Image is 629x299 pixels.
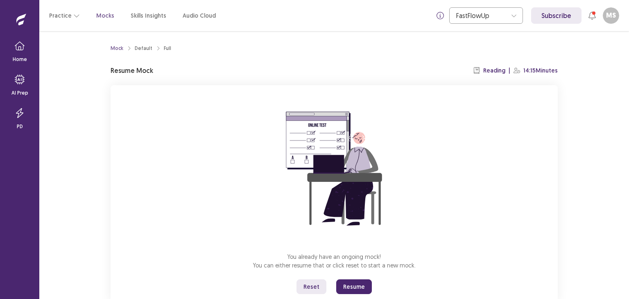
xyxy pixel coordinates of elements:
a: Audio Cloud [183,11,216,20]
a: Skills Insights [131,11,166,20]
a: Mock [111,45,123,52]
div: Full [164,45,171,52]
img: attend-mock [260,95,408,242]
p: Reading [483,66,505,75]
p: Resume Mock [111,66,153,75]
div: Default [135,45,152,52]
button: Reset [296,279,326,294]
nav: breadcrumb [111,45,171,52]
p: 14:15 Minutes [523,66,558,75]
div: FastFlowUp [456,8,507,23]
p: Home [13,56,27,63]
p: You already have an ongoing mock! You can either resume that or click reset to start a new mock. [253,252,416,270]
button: Resume [336,279,372,294]
p: AI Prep [11,89,28,97]
button: Practice [49,8,80,23]
p: PD [17,123,23,130]
a: Mocks [96,11,114,20]
p: | [509,66,510,75]
button: info [433,8,448,23]
button: MS [603,7,619,24]
a: Subscribe [531,7,581,24]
